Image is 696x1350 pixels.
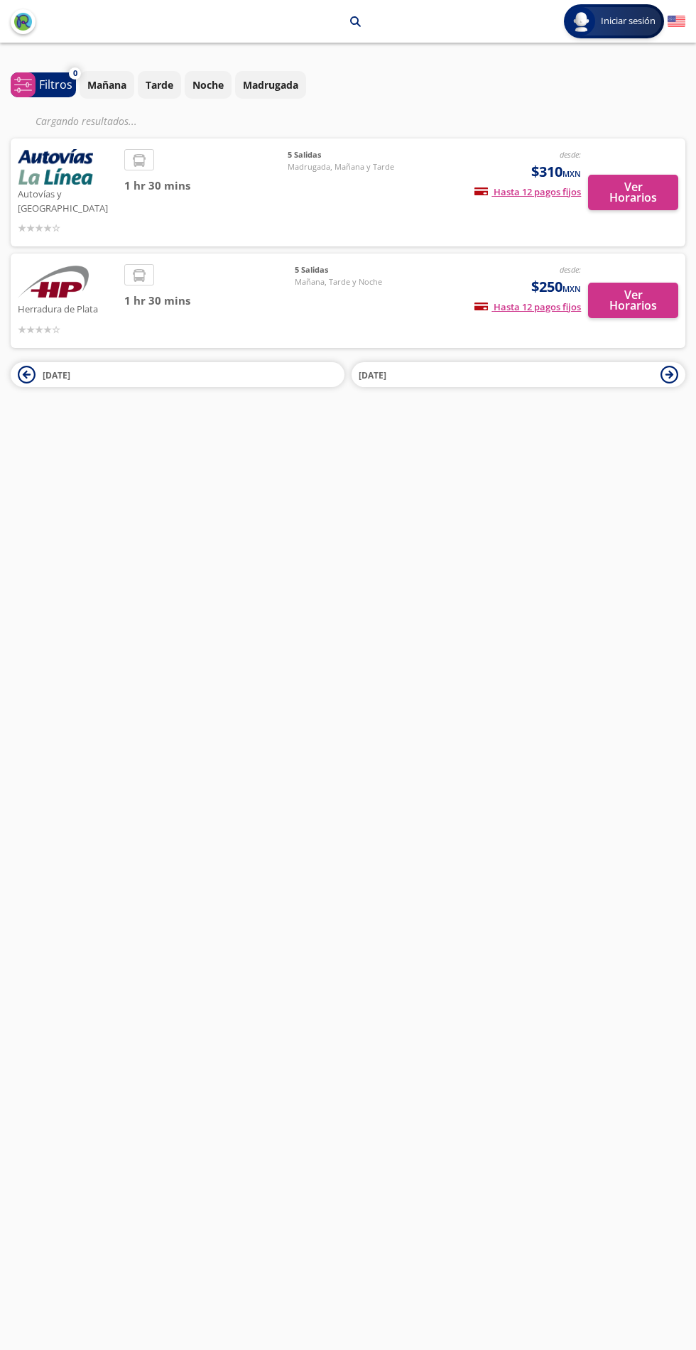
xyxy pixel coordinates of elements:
[146,77,173,92] p: Tarde
[39,76,72,93] p: Filtros
[11,72,76,97] button: 0Filtros
[295,276,394,288] span: Mañana, Tarde y Noche
[11,9,36,34] button: back
[43,369,70,381] span: [DATE]
[560,264,581,275] em: desde:
[124,293,295,309] span: 1 hr 30 mins
[288,161,394,173] span: Madrugada, Mañana y Tarde
[124,178,288,194] span: 1 hr 30 mins
[185,71,232,99] button: Noche
[295,264,394,276] span: 5 Salidas
[595,14,661,28] span: Iniciar sesión
[474,300,581,313] span: Hasta 12 pagos fijos
[668,13,685,31] button: English
[18,300,117,317] p: Herradura de Plata
[192,77,224,92] p: Noche
[18,149,93,185] img: Autovías y La Línea
[562,283,581,294] small: MXN
[18,264,89,300] img: Herradura de Plata
[588,175,678,210] button: Ver Horarios
[359,369,386,381] span: [DATE]
[288,149,394,161] span: 5 Salidas
[474,185,581,198] span: Hasta 12 pagos fijos
[531,161,581,183] span: $310
[80,71,134,99] button: Mañana
[560,149,581,160] em: desde:
[588,283,678,318] button: Ver Horarios
[36,114,137,128] em: Cargando resultados ...
[87,77,126,92] p: Mañana
[562,168,581,179] small: MXN
[290,14,339,29] p: Maravatío
[352,362,685,387] button: [DATE]
[236,14,273,29] p: Morelia
[73,67,77,80] span: 0
[243,77,298,92] p: Madrugada
[531,276,581,298] span: $250
[11,362,344,387] button: [DATE]
[138,71,181,99] button: Tarde
[18,185,117,215] p: Autovías y [GEOGRAPHIC_DATA]
[235,71,306,99] button: Madrugada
